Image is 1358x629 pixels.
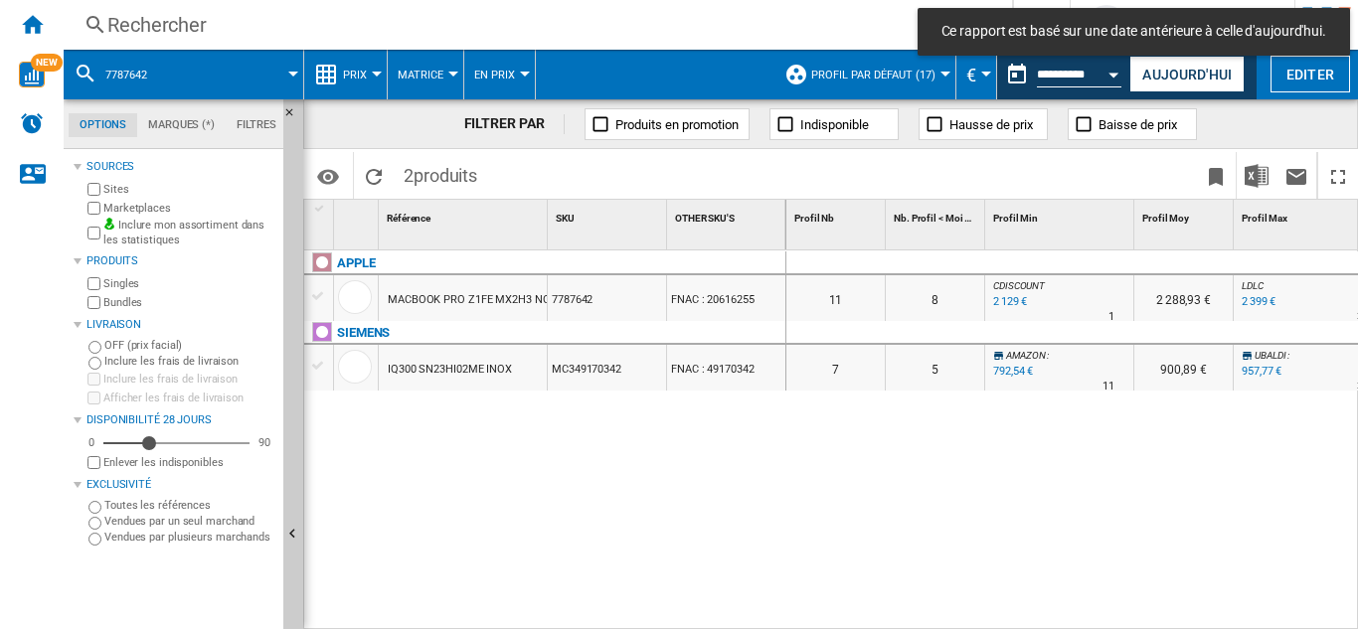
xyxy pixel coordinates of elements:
div: Cliquez pour filtrer sur cette marque [337,321,390,345]
button: Créer un favoris [1196,152,1236,199]
span: : [1287,350,1289,361]
div: IQ300 SN23HI02ME INOX [388,347,512,393]
div: Sort None [989,200,1133,231]
div: OTHER SKU'S Sort None [671,200,785,231]
button: Envoyer ce rapport par email [1276,152,1316,199]
span: Baisse de prix [1099,117,1177,132]
label: OFF (prix facial) [104,338,275,353]
div: Mise à jour : lundi 6 octobre 2025 02:00 [1239,292,1275,312]
span: Prix [343,69,367,81]
span: Référence [387,213,430,224]
label: Bundles [103,295,275,310]
label: Marketplaces [103,201,275,216]
span: CDISCOUNT [993,280,1045,291]
div: Mise à jour : lundi 6 octobre 2025 02:00 [990,292,1027,312]
span: Ce rapport est basé sur une date antérieure à celle d'aujourd'hui. [935,22,1332,42]
input: Toutes les références [88,501,101,514]
span: OTHER SKU'S [675,213,735,224]
div: 11 [786,275,885,321]
div: 7787642 [74,50,293,99]
div: 0 [84,435,99,450]
div: Profil Min Sort None [989,200,1133,231]
md-tab-item: Marques (*) [137,113,226,137]
span: SKU [556,213,575,224]
span: UBALDI [1255,350,1285,361]
div: Délai de livraison : 1 jour [1108,307,1114,327]
button: Masquer [283,99,307,135]
button: Hausse de prix [919,108,1048,140]
button: En Prix [474,50,525,99]
label: Sites [103,182,275,197]
div: 90 [254,435,275,450]
div: SKU Sort None [552,200,666,231]
button: 7787642 [105,50,167,99]
div: Disponibilité 28 Jours [86,412,275,428]
div: Profil Moy Sort None [1138,200,1233,231]
input: Vendues par un seul marchand [88,517,101,530]
button: Open calendar [1097,54,1132,89]
input: OFF (prix facial) [88,341,101,354]
button: md-calendar [997,55,1037,94]
label: Inclure les frais de livraison [104,354,275,369]
div: Rechercher [107,11,960,39]
input: Bundles [87,296,100,309]
div: FNAC : 49170342 [667,345,785,391]
div: Prix [314,50,377,99]
button: Options [308,158,348,194]
div: Mise à jour : lundi 6 octobre 2025 02:00 [1239,362,1281,382]
div: Nb. Profil < Moi Sort None [890,200,984,231]
div: Produits [86,253,275,269]
label: Inclure les frais de livraison [103,372,275,387]
div: Sort None [552,200,666,231]
button: Recharger [354,152,394,199]
md-tab-item: Options [69,113,137,137]
div: MACBOOK PRO Z1FE MX2H3 NOIR SIDERAL M4 PRO 24GO SSD 512GO CPU12 GPU16 MK ID [388,277,842,323]
div: Profil par défaut (17) [784,50,945,99]
button: Profil par défaut (17) [811,50,945,99]
img: mysite-bg-18x18.png [103,218,115,230]
input: Afficher les frais de livraison [87,392,100,404]
div: Ce rapport est basé sur une date antérieure à celle d'aujourd'hui. [997,50,1125,99]
div: Référence Sort None [383,200,547,231]
label: Toutes les références [104,498,275,513]
div: 2 288,93 € [1134,275,1233,321]
div: 5 [886,345,984,391]
span: 2 [394,152,487,194]
img: alerts-logo.svg [20,111,44,135]
div: Délai de livraison : 11 jours [1103,377,1114,396]
button: Matrice [398,50,453,99]
div: Mise à jour : lundi 6 octobre 2025 02:00 [990,362,1033,382]
input: Inclure mon assortiment dans les statistiques [87,221,100,245]
span: produits [414,165,477,186]
span: Indisponible [800,117,869,132]
input: Vendues par plusieurs marchands [88,533,101,546]
div: Sort None [790,200,885,231]
label: Afficher les frais de livraison [103,391,275,405]
button: Aujourd'hui [1129,56,1245,92]
span: Matrice [398,69,443,81]
span: € [966,65,976,85]
span: 7787642 [105,69,147,81]
button: Plein écran [1318,152,1358,199]
span: Produits en promotion [615,117,739,132]
span: Hausse de prix [949,117,1033,132]
label: Singles [103,276,275,291]
button: Baisse de prix [1068,108,1197,140]
div: Sort None [338,200,378,231]
div: Sort None [671,200,785,231]
span: Profil Nb [794,213,834,224]
input: Singles [87,277,100,290]
span: Profil par défaut (17) [811,69,935,81]
div: MC349170342 [548,345,666,391]
input: Sites [87,183,100,196]
label: Inclure mon assortiment dans les statistiques [103,218,275,248]
button: € [966,50,986,99]
div: Livraison [86,317,275,333]
md-tab-item: Filtres [226,113,287,137]
button: Editer [1271,56,1350,92]
span: Profil Max [1242,213,1287,224]
img: wise-card.svg [19,62,45,87]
